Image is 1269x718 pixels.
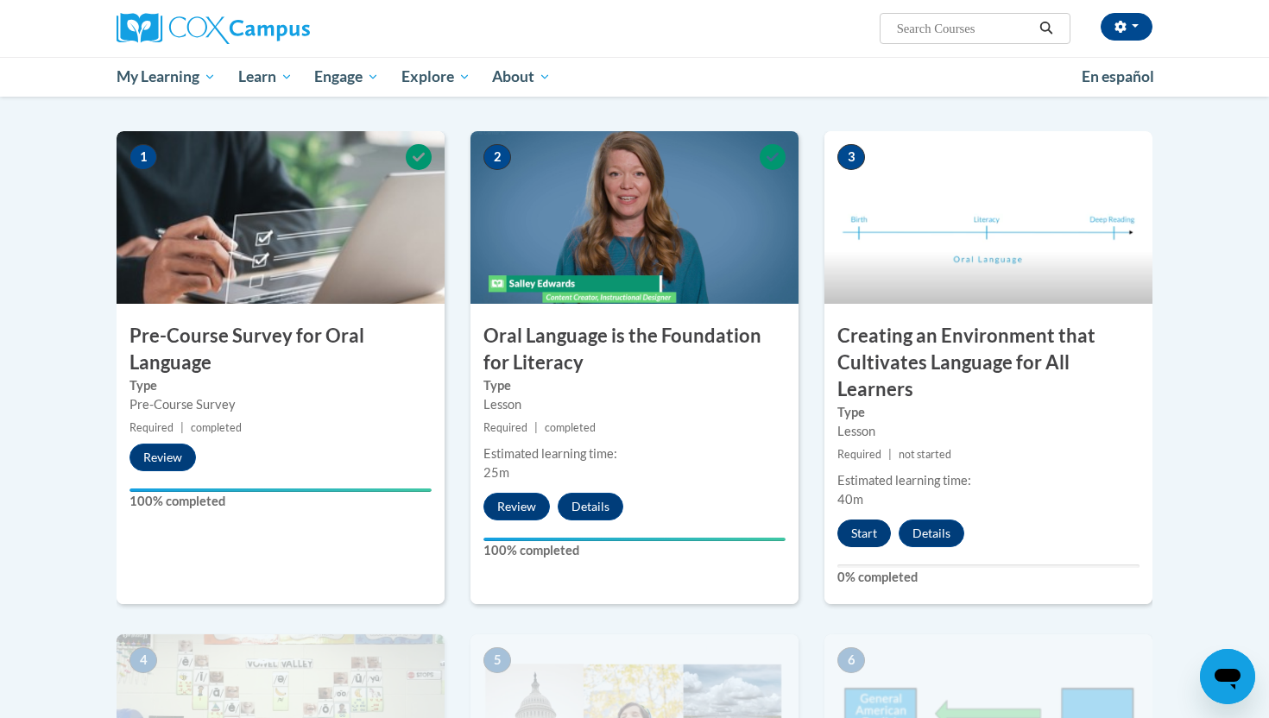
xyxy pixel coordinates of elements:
span: Learn [238,66,293,87]
div: Lesson [837,422,1140,441]
span: 5 [483,647,511,673]
input: Search Courses [895,18,1033,39]
button: Account Settings [1101,13,1152,41]
iframe: Button to launch messaging window [1200,649,1255,704]
span: My Learning [117,66,216,87]
label: Type [129,376,432,395]
a: My Learning [105,57,227,97]
h3: Pre-Course Survey for Oral Language [117,323,445,376]
label: Type [837,403,1140,422]
a: Learn [227,57,304,97]
button: Review [483,493,550,520]
span: About [492,66,551,87]
span: completed [191,421,242,434]
span: Required [837,448,881,461]
img: Course Image [824,131,1152,304]
span: completed [545,421,596,434]
h3: Creating an Environment that Cultivates Language for All Learners [824,323,1152,402]
img: Cox Campus [117,13,310,44]
a: Explore [390,57,482,97]
a: About [482,57,563,97]
label: 0% completed [837,568,1140,587]
label: Type [483,376,786,395]
div: Pre-Course Survey [129,395,432,414]
span: | [534,421,538,434]
span: 40m [837,492,863,507]
img: Course Image [470,131,799,304]
div: Main menu [91,57,1178,97]
span: 3 [837,144,865,170]
label: 100% completed [129,492,432,511]
div: Estimated learning time: [837,471,1140,490]
span: En español [1082,67,1154,85]
span: 25m [483,465,509,480]
img: Course Image [117,131,445,304]
span: 2 [483,144,511,170]
div: Your progress [483,538,786,541]
span: Engage [314,66,379,87]
span: 1 [129,144,157,170]
label: 100% completed [483,541,786,560]
div: Lesson [483,395,786,414]
h3: Oral Language is the Foundation for Literacy [470,323,799,376]
div: Your progress [129,488,432,492]
div: Estimated learning time: [483,444,786,463]
span: 4 [129,647,157,673]
button: Details [558,493,623,520]
a: Engage [303,57,390,97]
button: Details [899,520,964,547]
button: Start [837,520,891,547]
span: | [180,421,184,434]
span: 6 [837,647,865,673]
span: Explore [401,66,470,87]
a: Cox Campus [117,13,445,44]
span: not started [899,448,951,461]
button: Review [129,444,196,471]
span: Required [483,421,527,434]
a: En español [1070,59,1165,95]
span: | [888,448,892,461]
button: Search [1033,18,1059,39]
span: Required [129,421,174,434]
